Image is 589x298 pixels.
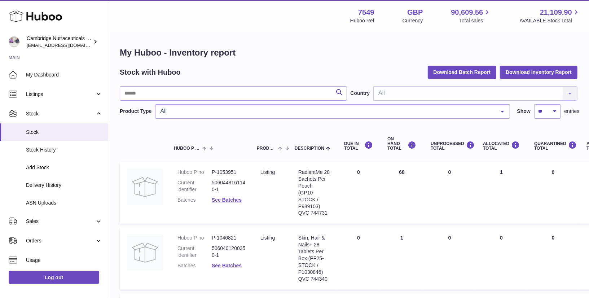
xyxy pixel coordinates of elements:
div: QUARANTINED Total [534,141,572,151]
a: 90,609.56 Total sales [451,8,491,24]
dd: P-1053951 [212,169,246,176]
span: Stock [26,129,102,136]
span: Usage [26,257,102,264]
button: Download Inventory Report [500,66,577,79]
span: Listings [26,91,95,98]
img: product image [127,169,163,205]
td: 1 [476,162,527,224]
span: Add Stock [26,164,102,171]
button: Download Batch Report [428,66,497,79]
a: See Batches [212,197,242,203]
span: Huboo P no [174,146,201,151]
a: 21,109.90 AVAILABLE Stock Total [519,8,580,24]
div: Huboo Ref [350,17,374,24]
td: 0 [337,227,380,289]
span: 90,609.56 [451,8,483,17]
span: 21,109.90 [540,8,572,17]
img: product image [127,235,163,271]
label: Country [351,90,370,97]
div: DUE IN TOTAL [344,141,373,151]
td: 0 [423,162,476,224]
h2: Stock with Huboo [120,67,181,77]
dt: Current identifier [177,245,212,259]
div: Skin, Hair & Nails+ 28 Tablets Per Box (PF25-STOCK / P1030846) QVC 744340 [298,235,330,282]
span: listing [260,169,275,175]
dt: Huboo P no [177,235,212,241]
div: ON HAND Total [387,137,416,151]
strong: GBP [407,8,423,17]
dd: 5060401200350-1 [212,245,246,259]
h1: My Huboo - Inventory report [120,47,577,58]
td: 0 [423,227,476,289]
div: UNPROCESSED Total [431,141,469,151]
span: ASN Uploads [26,200,102,206]
span: Orders [26,237,95,244]
span: Description [295,146,324,151]
dt: Batches [177,262,212,269]
img: qvc@camnutra.com [9,36,19,47]
span: 0 [552,169,555,175]
dt: Current identifier [177,179,212,193]
div: Cambridge Nutraceuticals Ltd [27,35,92,49]
span: Total sales [459,17,491,24]
div: ALLOCATED Total [483,141,520,151]
span: My Dashboard [26,71,102,78]
span: entries [564,108,580,115]
span: Stock [26,110,95,117]
span: Product Type [257,146,276,151]
a: Log out [9,271,99,284]
span: Sales [26,218,95,225]
label: Product Type [120,108,151,115]
td: 0 [337,162,380,224]
td: 68 [380,162,423,224]
dt: Huboo P no [177,169,212,176]
td: 1 [380,227,423,289]
span: 0 [552,235,555,241]
span: Delivery History [26,182,102,189]
span: AVAILABLE Stock Total [519,17,580,24]
dd: P-1046821 [212,235,246,241]
span: [EMAIL_ADDRESS][DOMAIN_NAME] [27,42,106,48]
dd: 5060448161140-1 [212,179,246,193]
span: listing [260,235,275,241]
dt: Batches [177,197,212,203]
span: Stock History [26,146,102,153]
td: 0 [476,227,527,289]
label: Show [517,108,531,115]
span: All [158,108,495,115]
a: See Batches [212,263,242,268]
div: Currency [403,17,423,24]
strong: 7549 [358,8,374,17]
div: RadiantMe 28 Sachets Per Pouch (GP10-STOCK / P989103) QVC 744731 [298,169,330,216]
